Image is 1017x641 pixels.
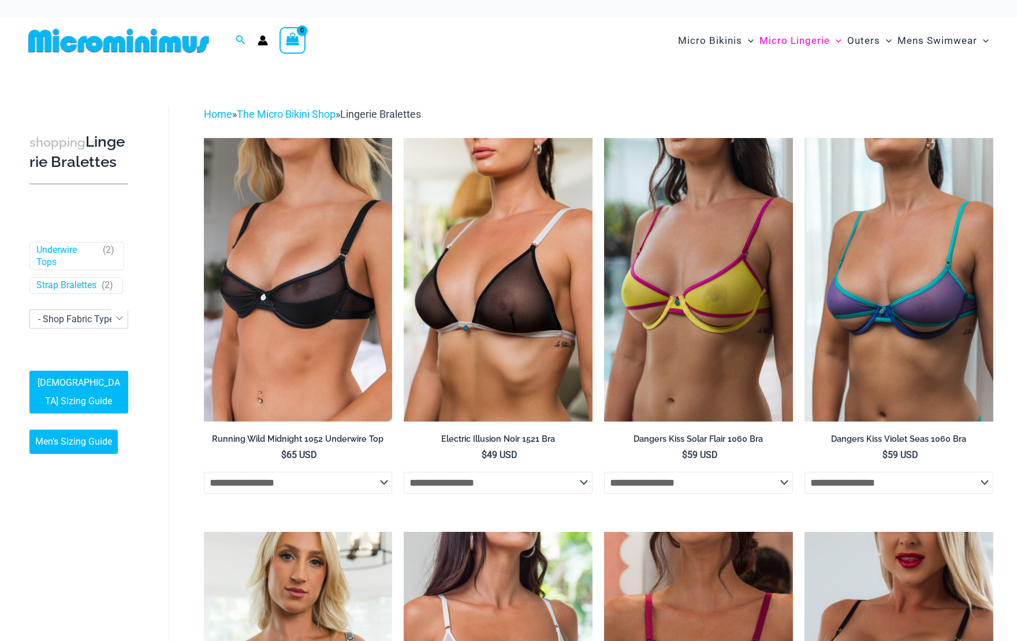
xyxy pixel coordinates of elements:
[281,449,286,460] span: $
[281,449,317,460] bdi: 65 USD
[404,434,593,445] h2: Electric Illusion Noir 1521 Bra
[482,449,487,460] span: $
[742,26,754,55] span: Menu Toggle
[757,23,844,58] a: Micro LingerieMenu ToggleMenu Toggle
[204,108,232,120] a: Home
[340,108,421,120] span: Lingerie Bralettes
[804,138,993,421] a: Dangers Kiss Violet Seas 1060 Bra 01Dangers Kiss Violet Seas 1060 Bra 611 Micro 04Dangers Kiss Vi...
[682,449,718,460] bdi: 59 USD
[106,244,111,255] span: 2
[236,33,246,48] a: Search icon link
[804,434,993,449] a: Dangers Kiss Violet Seas 1060 Bra
[804,434,993,445] h2: Dangers Kiss Violet Seas 1060 Bra
[29,132,128,172] h3: Lingerie Bralettes
[847,26,880,55] span: Outers
[678,26,742,55] span: Micro Bikinis
[36,244,98,269] a: Underwire Tops
[844,23,895,58] a: OutersMenu ToggleMenu Toggle
[29,371,128,413] a: [DEMOGRAPHIC_DATA] Sizing Guide
[204,138,393,421] img: Running Wild Midnight 1052 Top 01
[404,434,593,449] a: Electric Illusion Noir 1521 Bra
[759,26,830,55] span: Micro Lingerie
[204,138,393,421] a: Running Wild Midnight 1052 Top 01Running Wild Midnight 1052 Top 6052 Bottom 06Running Wild Midnig...
[36,279,96,292] a: Strap Bralettes
[804,138,993,421] img: Dangers Kiss Violet Seas 1060 Bra 01
[675,23,757,58] a: Micro BikinisMenu ToggleMenu Toggle
[204,434,393,445] h2: Running Wild Midnight 1052 Underwire Top
[237,108,336,120] a: The Micro Bikini Shop
[258,35,268,46] a: Account icon link
[673,21,994,60] nav: Site Navigation
[29,430,118,454] a: Men’s Sizing Guide
[604,138,793,421] img: Dangers Kiss Solar Flair 1060 Bra 01
[482,449,517,460] bdi: 49 USD
[102,279,113,292] span: ( )
[404,138,593,421] img: Electric Illusion Noir 1521 Bra 01
[882,449,888,460] span: $
[977,26,989,55] span: Menu Toggle
[895,23,992,58] a: Mens SwimwearMenu ToggleMenu Toggle
[880,26,892,55] span: Menu Toggle
[604,434,793,445] h2: Dangers Kiss Solar Flair 1060 Bra
[29,135,85,150] span: shopping
[105,279,110,290] span: 2
[830,26,841,55] span: Menu Toggle
[204,434,393,449] a: Running Wild Midnight 1052 Underwire Top
[29,310,128,329] span: - Shop Fabric Type
[882,449,918,460] bdi: 59 USD
[682,449,687,460] span: $
[604,138,793,421] a: Dangers Kiss Solar Flair 1060 Bra 01Dangers Kiss Solar Flair 1060 Bra 02Dangers Kiss Solar Flair ...
[604,434,793,449] a: Dangers Kiss Solar Flair 1060 Bra
[103,244,114,269] span: ( )
[30,310,128,328] span: - Shop Fabric Type
[24,28,214,54] img: MM SHOP LOGO FLAT
[404,138,593,421] a: Electric Illusion Noir 1521 Bra 01Electric Illusion Noir 1521 Bra 682 Thong 07Electric Illusion N...
[38,314,114,325] span: - Shop Fabric Type
[280,27,306,54] a: View Shopping Cart, empty
[204,108,421,120] span: » »
[897,26,977,55] span: Mens Swimwear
